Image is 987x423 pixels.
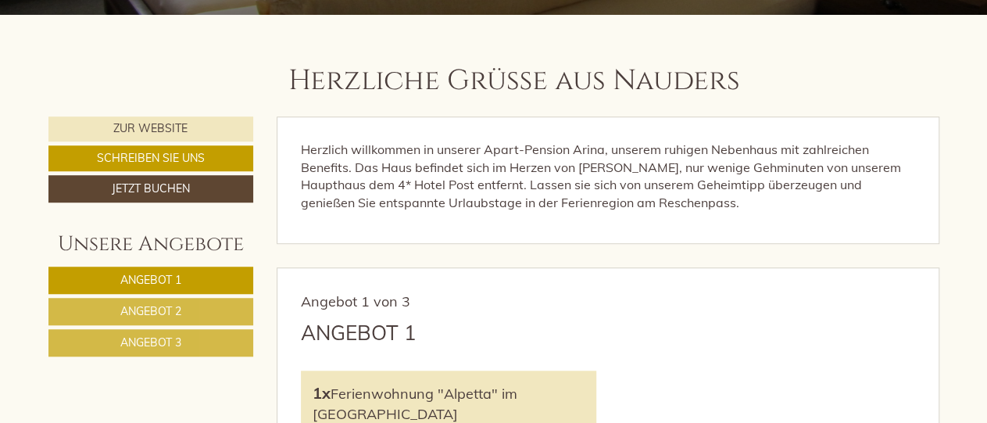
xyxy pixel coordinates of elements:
p: Herzlich willkommen in unserer Apart-Pension Arina, unserem ruhigen Nebenhaus mit zahlreichen Ben... [301,141,915,212]
div: Hotel Post Baldauf GmbH [24,46,257,59]
span: Angebot 1 [120,273,181,287]
a: Jetzt buchen [48,175,254,203]
div: [DATE] [277,13,337,39]
small: 13:11 [24,77,257,88]
h1: Herzliche Grüße aus Nauders [288,66,740,97]
b: 1x [313,383,331,403]
div: Angebot 1 [301,318,417,347]
span: Angebot 3 [120,335,181,350]
a: Schreiben Sie uns [48,145,254,171]
div: Guten Tag, wie können wir Ihnen helfen? [13,43,265,91]
a: Zur Website [48,117,254,142]
span: Angebot 1 von 3 [301,292,410,310]
div: Unsere Angebote [48,230,254,259]
span: Angebot 2 [120,304,181,318]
